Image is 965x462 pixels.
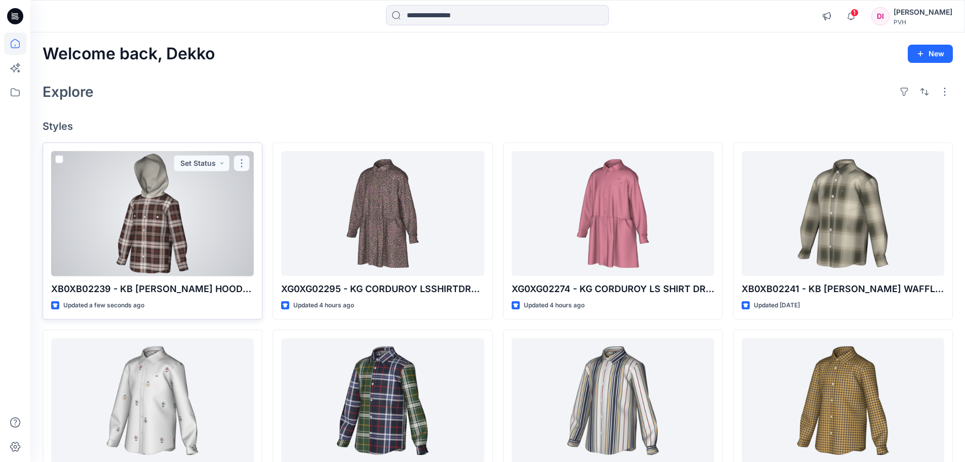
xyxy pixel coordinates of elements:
[524,300,585,311] p: Updated 4 hours ago
[894,6,952,18] div: [PERSON_NAME]
[281,282,484,296] p: XG0XG02295 - KG CORDUROY LSSHIRTDRESS PRINTED - PROTO - V01
[742,151,944,276] a: XB0XB02241 - KB LS SAINZ WAFFLE CHECK SHIRT - PROTO - V01
[43,120,953,132] h4: Styles
[51,282,254,296] p: XB0XB02239 - KB [PERSON_NAME] HOODED FLNNL OVERSHIRT - PROTO - V01
[51,151,254,276] a: XB0XB02239 - KB WOLFF HOODED FLNNL OVERSHIRT - PROTO - V01
[754,300,800,311] p: Updated [DATE]
[63,300,144,311] p: Updated a few seconds ago
[512,151,714,276] a: XG0XG02274 - KG CORDUROY LS SHIRT DRESS - PROTO - V01
[281,151,484,276] a: XG0XG02295 - KG CORDUROY LSSHIRTDRESS PRINTED - PROTO - V01
[894,18,952,26] div: PVH
[851,9,859,17] span: 1
[43,45,215,63] h2: Welcome back, Dekko
[293,300,354,311] p: Updated 4 hours ago
[512,282,714,296] p: XG0XG02274 - KG CORDUROY LS SHIRT DRESS - PROTO - V01
[908,45,953,63] button: New
[742,282,944,296] p: XB0XB02241 - KB [PERSON_NAME] WAFFLE CHECK SHIRT - PROTO - V01
[871,7,890,25] div: DI
[43,84,94,100] h2: Explore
